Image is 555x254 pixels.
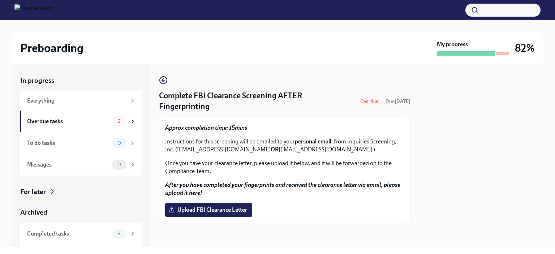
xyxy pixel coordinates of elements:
span: Overdue [356,99,383,104]
span: 2 [113,119,125,124]
a: To do tasks0 [20,132,142,154]
div: Messages [27,161,109,169]
a: Completed tasks9 [20,223,142,245]
span: August 9th, 2025 09:00 [386,98,410,105]
a: Messages0 [20,154,142,176]
a: Overdue tasks2 [20,111,142,132]
a: Everything [20,91,142,111]
h4: Complete FBI Clearance Screening AFTER Fingerprinting [159,90,353,112]
span: 0 [113,140,125,146]
strong: Approx completion time: 15mins [165,124,247,131]
p: Once you have your clearance letter, please upload it below, and it will be forwarded on to the C... [165,159,404,175]
span: Upload FBI Clearance Letter [170,206,247,214]
p: Instructions for this screening will be emailed to your , from Inquiries Screening, Inc. ([EMAIL_... [165,138,404,154]
h2: Preboarding [20,41,83,55]
div: Everything [27,97,126,105]
h3: 82% [515,42,535,55]
img: CharlieHealth [14,4,55,16]
a: For later [20,187,142,197]
a: Archived [20,208,142,217]
span: 0 [113,162,125,167]
div: To do tasks [27,139,109,147]
a: In progress [20,76,142,85]
strong: OR [271,146,279,153]
span: Due [386,98,410,104]
span: 9 [113,231,125,236]
strong: After you have completed your fingerprints and received the clearance letter via email, please up... [165,181,400,196]
div: Overdue tasks [27,117,109,125]
strong: [DATE] [395,98,410,104]
div: Completed tasks [27,230,109,238]
label: Upload FBI Clearance Letter [165,203,252,217]
strong: My progress [437,40,468,48]
div: For later [20,187,46,197]
strong: personal email [295,138,331,145]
